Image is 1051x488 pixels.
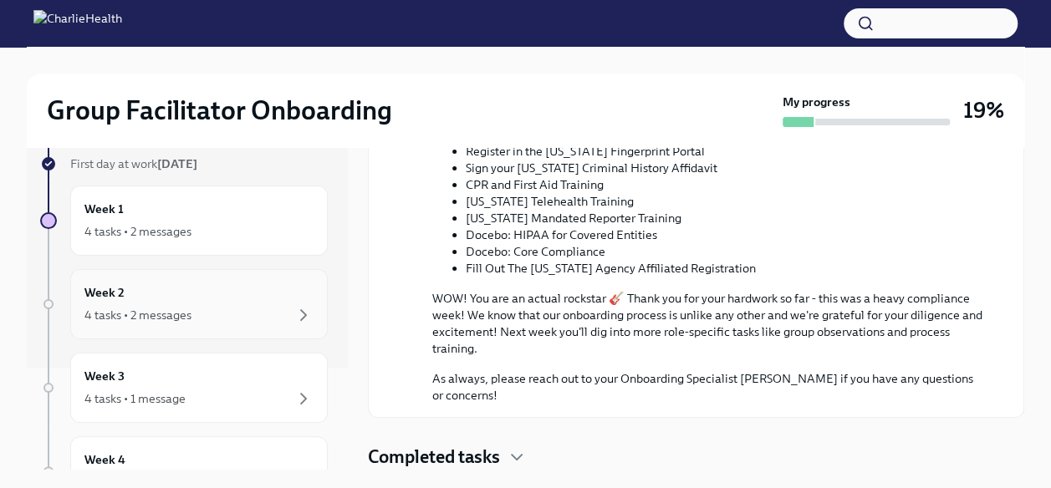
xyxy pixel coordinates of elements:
[33,10,122,37] img: CharlieHealth
[466,210,983,226] li: [US_STATE] Mandated Reporter Training
[84,367,125,385] h6: Week 3
[84,307,191,323] div: 4 tasks • 2 messages
[368,445,1024,470] div: Completed tasks
[157,156,197,171] strong: [DATE]
[40,353,328,423] a: Week 34 tasks • 1 message
[466,160,983,176] li: Sign your [US_STATE] Criminal History Affidavit
[84,200,124,218] h6: Week 1
[466,193,983,210] li: [US_STATE] Telehealth Training
[84,283,125,302] h6: Week 2
[84,390,186,407] div: 4 tasks • 1 message
[84,450,125,469] h6: Week 4
[466,143,983,160] li: Register in the [US_STATE] Fingerprint Portal
[466,176,983,193] li: CPR and First Aid Training
[84,223,191,240] div: 4 tasks • 2 messages
[70,156,197,171] span: First day at work
[466,260,983,277] li: Fill Out The [US_STATE] Agency Affiliated Registration
[466,226,983,243] li: Docebo: HIPAA for Covered Entities
[40,155,328,172] a: First day at work[DATE]
[432,370,983,404] p: As always, please reach out to your Onboarding Specialist [PERSON_NAME] if you have any questions...
[40,186,328,256] a: Week 14 tasks • 2 messages
[40,269,328,339] a: Week 24 tasks • 2 messages
[783,94,850,110] strong: My progress
[432,290,983,357] p: WOW! You are an actual rockstar 🎸 Thank you for your hardwork so far - this was a heavy complianc...
[466,243,983,260] li: Docebo: Core Compliance
[47,94,392,127] h2: Group Facilitator Onboarding
[963,95,1004,125] h3: 19%
[368,445,500,470] h4: Completed tasks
